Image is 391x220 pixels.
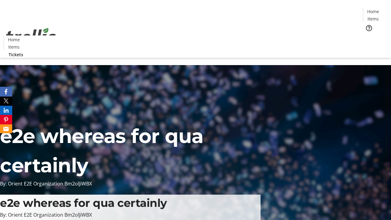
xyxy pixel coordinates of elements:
span: Home [8,36,20,43]
a: Home [4,36,24,43]
span: Home [367,8,379,15]
a: Tickets [4,51,28,58]
span: Tickets [9,51,23,58]
a: Tickets [363,35,387,42]
a: Items [4,44,24,50]
a: Home [363,8,383,15]
span: Tickets [368,35,382,42]
span: Items [8,44,20,50]
span: Items [367,16,379,22]
button: Help [363,22,375,34]
a: Items [363,16,383,22]
img: Orient E2E Organization Bm2olJiWBX's Logo [4,21,58,52]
